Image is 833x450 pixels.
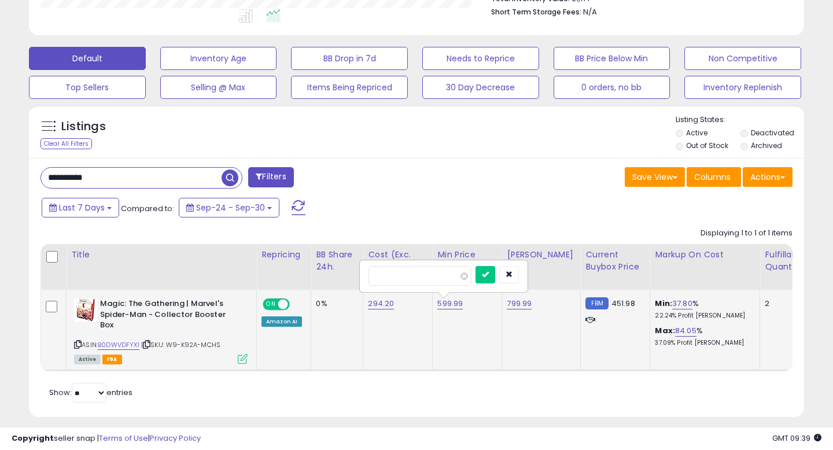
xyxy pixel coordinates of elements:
span: FBA [102,355,122,364]
span: Compared to: [121,203,174,214]
button: Non Competitive [684,47,801,70]
button: Inventory Age [160,47,277,70]
a: B0DWVDFYX1 [98,340,139,350]
div: Amazon AI [261,316,302,327]
button: Last 7 Days [42,198,119,217]
div: ASIN: [74,298,248,363]
button: Actions [743,167,793,187]
div: Displaying 1 to 1 of 1 items [701,228,793,239]
img: 51F2BoE5YZL._SL40_.jpg [74,298,97,322]
div: 0% [316,298,354,309]
label: Archived [751,141,782,150]
div: Current Buybox Price [585,249,645,273]
span: Show: entries [49,387,132,398]
button: BB Drop in 7d [291,47,408,70]
span: All listings currently available for purchase on Amazon [74,355,101,364]
span: N/A [583,6,597,17]
a: 37.80 [672,298,692,309]
div: % [655,298,751,320]
small: FBM [585,297,608,309]
a: 599.99 [437,298,463,309]
th: The percentage added to the cost of goods (COGS) that forms the calculator for Min & Max prices. [650,244,760,290]
button: Save View [625,167,685,187]
div: [PERSON_NAME] [507,249,576,261]
div: Fulfillable Quantity [765,249,805,273]
button: Items Being Repriced [291,76,408,99]
p: Listing States: [676,115,805,126]
span: ON [264,300,278,309]
div: Repricing [261,249,306,261]
span: | SKU: W9-K92A-MCHS [141,340,220,349]
button: Top Sellers [29,76,146,99]
button: 0 orders, no bb [554,76,670,99]
strong: Copyright [12,433,54,444]
p: 37.09% Profit [PERSON_NAME] [655,339,751,347]
div: Min Price [437,249,497,261]
button: Default [29,47,146,70]
button: BB Price Below Min [554,47,670,70]
b: Max: [655,325,675,336]
button: Selling @ Max [160,76,277,99]
span: 2025-10-9 09:39 GMT [772,433,821,444]
button: Sep-24 - Sep-30 [179,198,279,217]
div: Cost (Exc. VAT) [368,249,427,273]
button: Columns [687,167,741,187]
b: Min: [655,298,672,309]
b: Magic: The Gathering | Marvel's Spider-Man - Collector Booster Box [100,298,241,334]
button: Needs to Reprice [422,47,539,70]
h5: Listings [61,119,106,135]
label: Deactivated [751,128,794,138]
label: Active [686,128,707,138]
p: 22.24% Profit [PERSON_NAME] [655,312,751,320]
button: Inventory Replenish [684,76,801,99]
div: Title [71,249,252,261]
div: Clear All Filters [40,138,92,149]
b: Short Term Storage Fees: [491,7,581,17]
a: 84.05 [675,325,696,337]
button: 30 Day Decrease [422,76,539,99]
button: Filters [248,167,293,187]
div: seller snap | | [12,433,201,444]
a: 294.20 [368,298,394,309]
span: OFF [288,300,307,309]
span: 451.98 [611,298,635,309]
span: Last 7 Days [59,202,105,213]
div: % [655,326,751,347]
span: Columns [694,171,731,183]
a: Terms of Use [99,433,148,444]
div: BB Share 24h. [316,249,358,273]
label: Out of Stock [686,141,728,150]
div: Markup on Cost [655,249,755,261]
a: 799.99 [507,298,532,309]
span: Sep-24 - Sep-30 [196,202,265,213]
a: Privacy Policy [150,433,201,444]
div: 2 [765,298,801,309]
